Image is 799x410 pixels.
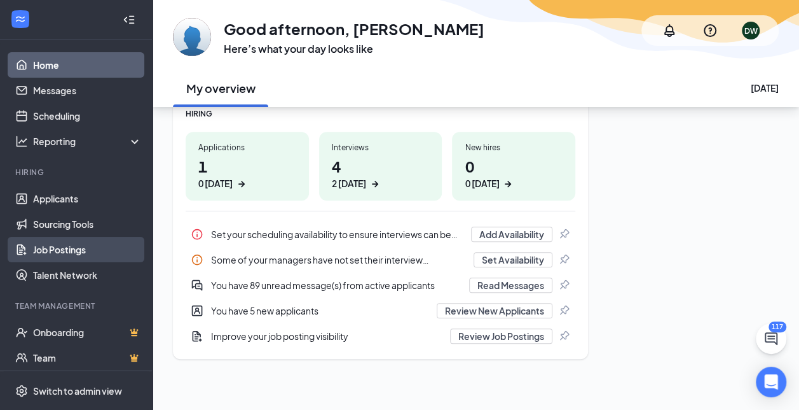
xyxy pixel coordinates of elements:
a: Home [33,52,142,78]
svg: Info [191,228,203,241]
a: Talent Network [33,262,142,288]
div: 117 [768,322,786,332]
svg: ArrowRight [502,178,514,190]
a: TeamCrown [33,345,142,371]
svg: DocumentAdd [191,330,203,343]
svg: Pin [557,279,570,292]
a: UserEntityYou have 5 new applicantsReview New ApplicantsPin [186,298,575,323]
button: Set Availability [474,252,552,267]
h1: 0 [465,155,563,190]
div: Reporting [33,135,142,148]
svg: DoubleChatActive [191,279,203,292]
div: Interviews [332,142,430,153]
svg: ChatActive [763,331,779,346]
div: You have 5 new applicants [186,298,575,323]
div: Some of your managers have not set their interview availability yet [211,253,466,266]
div: Set your scheduling availability to ensure interviews can be set up [211,228,463,241]
button: Review New Applicants [437,303,552,318]
svg: UserEntity [191,304,203,317]
svg: Notifications [662,23,677,38]
a: Job Postings [33,237,142,262]
div: Some of your managers have not set their interview availability yet [186,247,575,272]
a: Applicants [33,186,142,211]
a: OnboardingCrown [33,320,142,345]
div: Open Intercom Messenger [756,367,786,397]
svg: Pin [557,228,570,241]
div: You have 89 unread message(s) from active applicants [186,272,575,298]
svg: QuestionInfo [702,23,718,38]
h3: Here’s what your day looks like [224,42,484,56]
div: Improve your job posting visibility [211,330,442,343]
div: 0 [DATE] [465,177,499,190]
div: Switch to admin view [33,385,122,397]
div: Team Management [15,300,139,311]
a: InfoSome of your managers have not set their interview availability yetSet AvailabilityPin [186,247,575,272]
a: Scheduling [33,103,142,129]
h1: Good afternoon, [PERSON_NAME] [224,18,484,39]
div: Set your scheduling availability to ensure interviews can be set up [186,222,575,247]
a: DoubleChatActiveYou have 89 unread message(s) from active applicantsRead MessagesPin [186,272,575,298]
h1: 4 [332,155,430,190]
div: [DATE] [751,81,779,94]
a: Sourcing Tools [33,211,142,237]
div: New hires [465,142,563,153]
div: Applications [198,142,296,153]
svg: ArrowRight [235,178,248,190]
button: ChatActive [756,323,786,354]
div: Improve your job posting visibility [186,323,575,349]
svg: Pin [557,330,570,343]
svg: WorkstreamLogo [14,13,27,25]
button: Review Job Postings [450,329,552,344]
svg: Info [191,253,203,266]
h2: My overview [186,80,256,96]
a: Applications10 [DATE]ArrowRight [186,132,309,201]
div: You have 89 unread message(s) from active applicants [211,279,461,292]
div: Hiring [15,167,139,178]
a: InfoSet your scheduling availability to ensure interviews can be set upAdd AvailabilityPin [186,222,575,247]
svg: Pin [557,304,570,317]
h1: 1 [198,155,296,190]
div: HIRING [186,108,575,119]
div: You have 5 new applicants [211,304,429,317]
a: Interviews42 [DATE]ArrowRight [319,132,442,201]
svg: ArrowRight [369,178,381,190]
button: Read Messages [469,278,552,293]
div: 2 [DATE] [332,177,366,190]
svg: Pin [557,253,570,266]
div: DW [744,25,758,36]
div: 0 [DATE] [198,177,233,190]
a: New hires00 [DATE]ArrowRight [452,132,575,201]
img: Dan Wallace [173,18,211,56]
svg: Settings [15,385,28,397]
a: Messages [33,78,142,103]
svg: Collapse [123,13,135,26]
a: DocumentAddImprove your job posting visibilityReview Job PostingsPin [186,323,575,349]
button: Add Availability [471,227,552,242]
svg: Analysis [15,135,28,148]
